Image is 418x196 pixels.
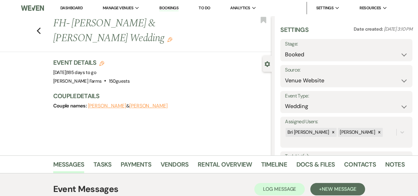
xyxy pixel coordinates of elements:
[280,25,308,39] h3: Settings
[53,69,97,76] span: [DATE]
[199,5,210,11] a: To Do
[263,186,296,192] span: Log Message
[53,183,119,196] h1: Event Messages
[161,159,188,173] a: Vendors
[285,152,408,161] label: Task List(s):
[285,66,408,75] label: Source:
[53,16,226,46] h1: FH- [PERSON_NAME] & [PERSON_NAME] Wedding
[230,5,250,11] span: Analytics
[254,183,305,195] button: Log Message
[265,61,270,67] button: Close lead details
[53,58,130,67] h3: Event Details
[261,159,287,173] a: Timeline
[129,103,168,108] button: [PERSON_NAME]
[338,128,376,137] div: [PERSON_NAME]
[109,78,130,84] span: 150 guests
[322,186,356,192] span: New Message
[53,78,102,84] span: [PERSON_NAME] Farms
[316,5,334,11] span: Settings
[88,103,126,108] button: [PERSON_NAME]
[53,159,84,173] a: Messages
[159,5,179,11] a: Bookings
[67,69,96,76] span: 185 days to go
[354,26,384,32] span: Date created:
[21,2,44,15] img: Weven Logo
[296,159,335,173] a: Docs & Files
[66,69,96,76] span: |
[360,5,381,11] span: Resources
[285,117,408,126] label: Assigned Users:
[53,102,88,109] span: Couple names:
[285,40,408,49] label: Stage:
[53,92,266,100] h3: Couple Details
[310,183,365,195] button: +New Message
[344,159,376,173] a: Contacts
[103,5,133,11] span: Manage Venues
[60,5,83,11] a: Dashboard
[385,159,405,173] a: Notes
[93,159,111,173] a: Tasks
[121,159,151,173] a: Payments
[167,37,172,42] button: Edit
[285,92,408,101] label: Event Type:
[88,103,168,109] span: &
[384,26,412,32] span: [DATE] 3:10 PM
[286,128,330,137] div: Bri [PERSON_NAME]
[198,159,252,173] a: Rental Overview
